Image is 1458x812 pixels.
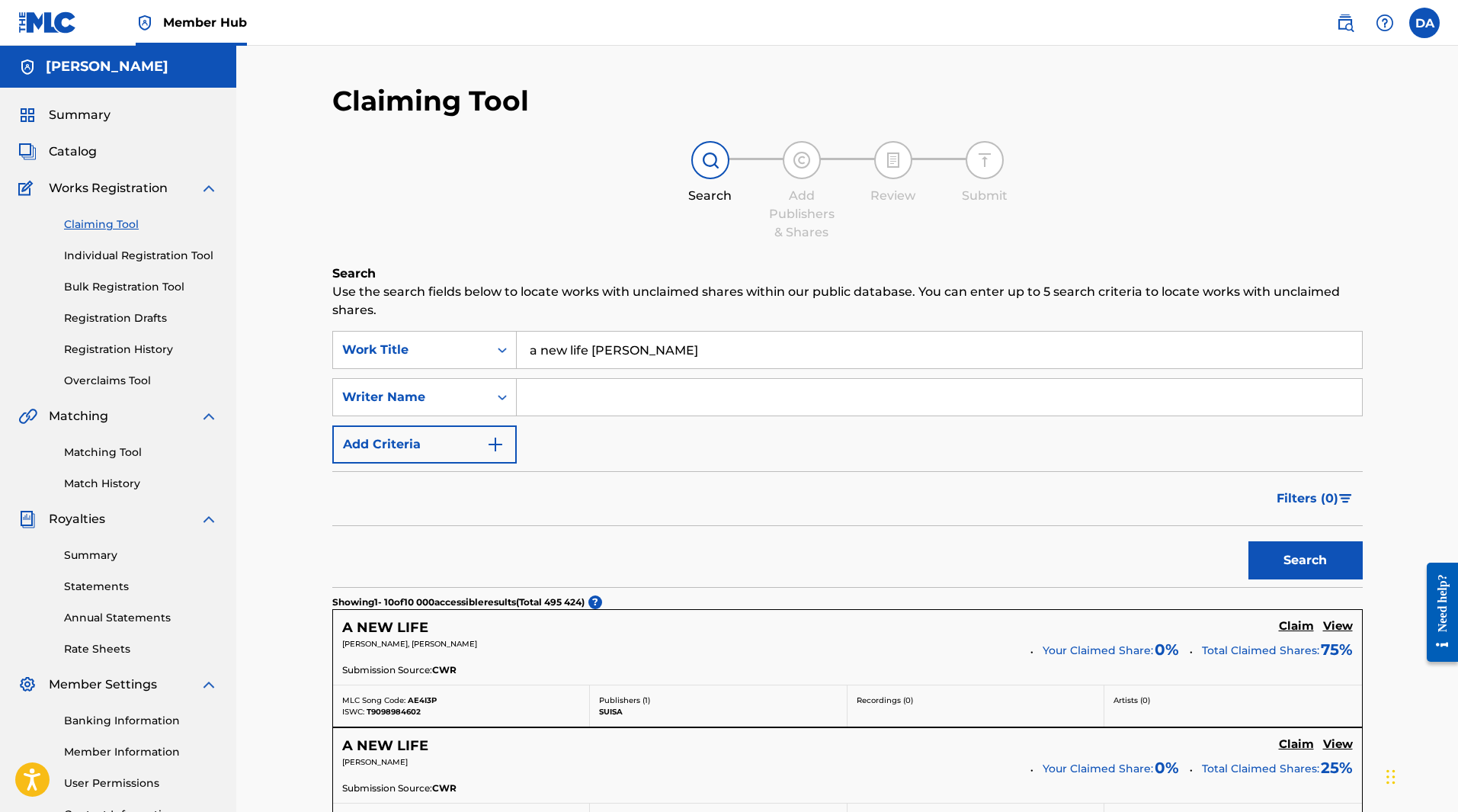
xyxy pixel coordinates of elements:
div: Search [672,187,748,205]
a: Registration History [64,342,218,358]
a: Matching Tool [64,445,218,461]
h5: View [1323,619,1353,634]
h5: View [1323,737,1353,752]
span: CWR [432,663,457,677]
span: ? [588,595,602,609]
img: expand [200,179,218,197]
a: Member Information [64,744,218,760]
span: T9098984602 [367,707,421,717]
button: Search [1248,541,1363,579]
a: View [1323,619,1353,636]
a: CatalogCatalog [18,143,97,161]
img: step indicator icon for Review [884,151,902,169]
iframe: Resource Center [1415,551,1458,674]
img: MLC Logo [18,11,77,34]
img: Royalties [18,510,37,528]
img: Works Registration [18,179,38,197]
span: CWR [432,782,457,795]
span: [PERSON_NAME], [PERSON_NAME] [342,639,477,649]
a: Match History [64,476,218,492]
a: Public Search [1330,8,1360,38]
span: Catalog [49,143,97,161]
h5: Claim [1279,619,1314,634]
h6: Search [332,265,1363,283]
span: 0 % [1155,638,1179,661]
div: Writer Name [342,388,479,406]
a: User Permissions [64,775,218,791]
h5: damon xtc [46,58,168,75]
div: Review [855,187,931,205]
p: Publishers ( 1 ) [599,695,838,706]
span: Member Settings [49,676,157,694]
div: Help [1370,8,1400,38]
img: Top Rightsholder [136,14,154,32]
span: Works Registration [49,179,168,197]
h2: Claiming Tool [332,84,529,118]
h5: A NEW LIFE [342,737,428,755]
img: expand [200,407,218,425]
span: Total Claimed Shares: [1202,762,1319,775]
a: Annual Statements [64,610,218,626]
img: step indicator icon for Add Publishers & Shares [793,151,811,169]
img: filter [1339,494,1352,503]
p: Use the search fields below to locate works with unclaimed shares within our public database. You... [332,283,1363,319]
a: SummarySummary [18,106,111,124]
span: MLC Song Code: [342,695,405,705]
span: Total Claimed Shares: [1202,644,1319,657]
span: Submission Source: [342,663,432,677]
a: Overclaims Tool [64,373,218,389]
form: Search Form [332,331,1363,587]
span: Your Claimed Share: [1043,761,1153,777]
img: step indicator icon for Submit [976,151,994,169]
a: Rate Sheets [64,641,218,657]
a: Claiming Tool [64,217,218,233]
img: Accounts [18,58,37,76]
p: Artists ( 0 ) [1114,695,1353,706]
a: Banking Information [64,713,218,729]
span: Your Claimed Share: [1043,643,1153,659]
img: search [1336,14,1354,32]
div: Перетащить [1386,754,1396,800]
h5: Claim [1279,737,1314,752]
span: AE4I3P [408,695,437,705]
a: Individual Registration Tool [64,248,218,264]
p: SUISA [599,706,838,717]
div: Виджет чата [1382,739,1458,812]
span: 25 % [1321,756,1353,779]
div: Work Title [342,341,479,359]
h5: A NEW LIFE [342,619,428,637]
img: help [1376,14,1394,32]
img: expand [200,676,218,694]
a: Summary [64,547,218,563]
p: Showing 1 - 10 of 10 000 accessible results (Total 495 424 ) [332,595,585,609]
span: [PERSON_NAME] [342,757,408,767]
span: 75 % [1321,638,1353,661]
div: Submit [947,187,1023,205]
button: Add Criteria [332,425,517,464]
img: step indicator icon for Search [701,151,719,169]
p: Recordings ( 0 ) [857,695,1095,706]
img: Catalog [18,143,37,161]
div: Add Publishers & Shares [764,187,840,242]
a: Statements [64,579,218,595]
div: User Menu [1409,8,1440,38]
span: Member Hub [163,14,247,31]
span: 0 % [1155,756,1179,779]
span: Royalties [49,510,105,528]
img: Matching [18,407,37,425]
span: Summary [49,106,111,124]
span: Filters ( 0 ) [1277,489,1338,508]
iframe: Chat Widget [1382,739,1458,812]
img: expand [200,510,218,528]
a: View [1323,737,1353,754]
span: Matching [49,407,108,425]
span: Submission Source: [342,782,432,795]
a: Registration Drafts [64,310,218,326]
a: Bulk Registration Tool [64,279,218,295]
span: ISWC: [342,707,364,717]
img: 9d2ae6d4665cec9f34b9.svg [486,435,505,454]
button: Filters (0) [1267,480,1363,518]
img: Member Settings [18,676,37,694]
